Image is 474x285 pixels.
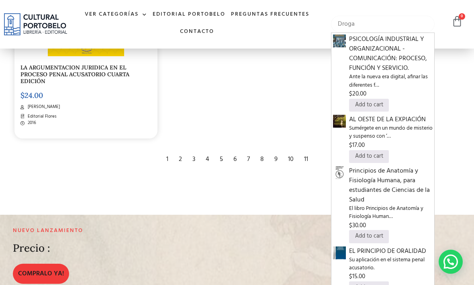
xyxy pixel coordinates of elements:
[216,151,227,168] div: 5
[26,113,57,120] span: Editorial Flores
[333,166,346,179] img: Captura-de-Pantalla-2022-07-28-a-las-3.23.45-p.-m..png
[177,23,217,41] a: Contacto
[452,16,463,27] a: 0
[333,35,346,47] img: PORTADA COMUNICACIONai_Mesa de trabajo 1
[349,166,433,230] a: Principios de Anatomía y Fisiología Humana, para estudiantes de Ciencias de la SaludEl libro Prin...
[349,140,352,150] span: $
[349,221,352,230] span: $
[20,91,25,100] span: $
[349,124,433,141] span: Sumérgete en un mundo de misterio y suspenso con ‘…
[228,6,312,23] a: Preguntas frecuentes
[349,115,433,124] span: AL OESTE DE LA EXPIACIÓN
[349,73,433,90] span: Ante la nueva era digital, afinar las diferentes f…
[349,166,433,205] span: Principios de Anatomía y Fisiología Humana, para estudiantes de Ciencias de la Salud
[18,269,64,279] span: COMPRALO YA!
[20,64,129,85] a: LA ARGUMENTACION JURIDICA EN EL PROCESO PENAL ACUSATORIO CUARTA EDICIÓN
[349,35,433,99] a: PSICOLOGÍA INDUSTRIAL Y ORGANIZACIONAL - COMUNICACIÓN: PROCESO, FUNCIÓN Y SERVICIO.Ante la nueva ...
[256,151,268,168] div: 8
[349,35,433,73] span: PSICOLOGÍA INDUSTRIAL Y ORGANIZACIONAL - COMUNICACIÓN: PROCESO, FUNCIÓN Y SERVICIO.
[20,91,43,100] bdi: 24.00
[459,13,465,20] span: 0
[349,246,433,282] a: EL PRINCIPIO DE ORALIDADSu aplicación en el sistema penal acusatorio.$15.00
[188,151,199,168] div: 3
[349,205,433,221] span: El libro Principios de Anatomía y Fisiología Human…
[333,36,346,46] a: PSICOLOGÍA INDUSTRIAL Y ORGANIZACIONAL - COMUNICACIÓN: PROCESO, FUNCIÓN Y SERVICIO.
[333,167,346,178] a: Principios de Anatomía y Fisiología Humana, para estudiantes de Ciencias de la Salud
[284,151,298,168] div: 10
[349,99,389,112] a: Add to cart: “PSICOLOGÍA INDUSTRIAL Y ORGANIZACIONAL - COMUNICACIÓN: PROCESO, FUNCIÓN Y SERVICIO.”
[162,151,172,168] div: 1
[26,120,36,126] span: 2016
[175,151,186,168] div: 2
[349,230,389,243] a: Add to cart: “Principios de Anatomía y Fisiología Humana, para estudiantes de Ciencias de la Salud”
[349,89,352,99] span: $
[333,115,346,128] img: portada al oeste de la expiacion_Mesa de trabajo 1
[349,272,365,281] bdi: 15.00
[349,256,433,273] span: Su aplicación en el sistema penal acusatorio.
[26,104,60,110] span: [PERSON_NAME]
[202,151,213,168] div: 4
[150,6,228,23] a: Editorial Portobelo
[13,228,310,234] h2: Nuevo lanzamiento
[270,151,282,168] div: 9
[229,151,241,168] div: 6
[300,151,312,168] div: 11
[349,89,366,99] bdi: 20.00
[13,242,50,254] h2: Precio :
[243,151,254,168] div: 7
[349,150,389,163] a: Add to cart: “AL OESTE DE LA EXPIACIÓN”
[349,115,433,150] a: AL OESTE DE LA EXPIACIÓNSumérgete en un mundo de misterio y suspenso con ‘…$17.00
[349,221,366,230] bdi: 30.00
[333,248,346,258] a: EL PRINCIPIO DE ORALIDAD
[349,246,433,256] span: EL PRINCIPIO DE ORALIDAD
[82,6,150,23] a: Ver Categorías
[333,246,346,259] img: BA_219-1.png
[333,116,346,126] a: AL OESTE DE LA EXPIACIÓN
[349,140,365,150] bdi: 17.00
[13,264,69,284] a: COMPRALO YA!
[349,272,352,281] span: $
[331,16,435,33] input: Búsqueda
